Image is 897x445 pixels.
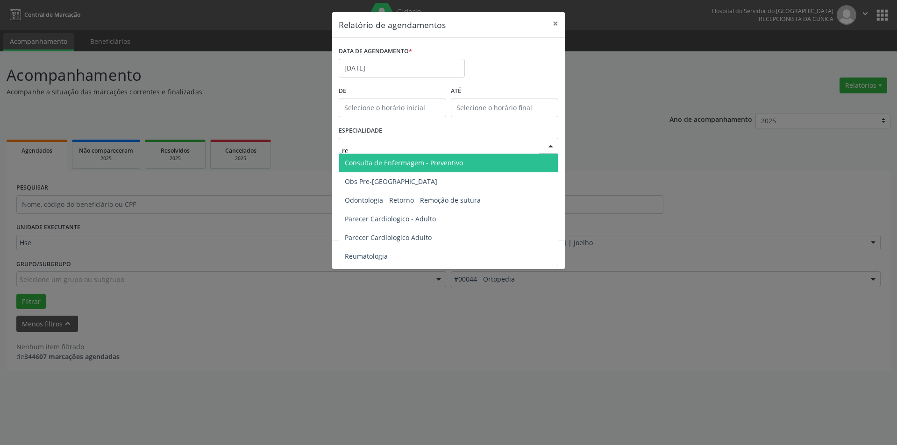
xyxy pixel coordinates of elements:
label: De [339,84,446,99]
span: Odontologia - Retorno - Remoção de sutura [345,196,481,205]
label: ESPECIALIDADE [339,124,382,138]
input: Selecione o horário final [451,99,558,117]
input: Selecione o horário inicial [339,99,446,117]
span: Parecer Cardiologico - Adulto [345,214,436,223]
span: Obs Pre-[GEOGRAPHIC_DATA] [345,177,437,186]
label: ATÉ [451,84,558,99]
label: DATA DE AGENDAMENTO [339,44,412,59]
input: Seleciona uma especialidade [342,141,539,160]
span: Consulta de Enfermagem - Preventivo [345,158,463,167]
span: Parecer Cardiologico Adulto [345,233,432,242]
span: Reumatologia [345,252,388,261]
input: Selecione uma data ou intervalo [339,59,465,78]
h5: Relatório de agendamentos [339,19,446,31]
button: Close [546,12,565,35]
